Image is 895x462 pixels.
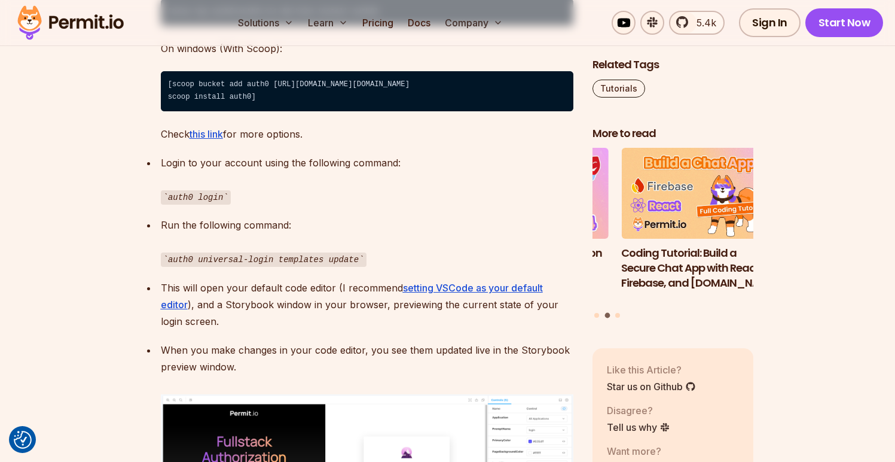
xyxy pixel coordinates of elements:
div: Posts [592,148,754,320]
a: Sign In [739,8,801,37]
p: When you make changes in your code editor, you see them updated live in the Storybook preview win... [161,342,573,375]
button: Go to slide 3 [615,313,620,318]
li: 1 of 3 [447,148,609,306]
img: Permit logo [12,2,129,43]
img: Revisit consent button [14,431,32,449]
a: this link [190,128,223,140]
h3: Implement RBAC Authorization in a NestJS: Full Guide [447,246,609,276]
button: Solutions [233,11,298,35]
img: Coding Tutorial: Build a Secure Chat App with React, Firebase, and Permit.io [621,148,783,239]
a: setting VSCode as your default editor [161,282,543,311]
code: [scoop bucket add auth0 [URL][DOMAIN_NAME][DOMAIN_NAME] ⁠scoop install auth0] [161,71,573,111]
span: 5.4k [689,16,716,30]
p: Run the following command: [161,217,573,268]
h2: Related Tags [592,57,754,72]
code: auth0 login [161,190,231,205]
button: Go to slide 2 [604,313,610,318]
a: Coding Tutorial: Build a Secure Chat App with React, Firebase, and Permit.ioCoding Tutorial: Buil... [621,148,783,306]
button: Go to slide 1 [594,313,599,318]
a: Start Now [805,8,884,37]
p: Like this Article? [607,363,696,377]
p: Login to your account using the following command: [161,154,573,205]
p: This will open your default code editor (I recommend ), and a Storybook window in your browser, p... [161,279,573,330]
h2: More to read [592,126,754,141]
li: 2 of 3 [621,148,783,306]
a: 5.4k [669,11,725,35]
button: Consent Preferences [14,431,32,449]
p: Check for more options. [161,126,573,142]
a: Docs [403,11,435,35]
a: Tutorials [592,80,645,98]
a: Tell us why [607,420,670,434]
a: Pricing [358,11,398,35]
h3: Coding Tutorial: Build a Secure Chat App with React, Firebase, and [DOMAIN_NAME] [621,246,783,290]
button: Learn [303,11,353,35]
p: On windows (With Scoop): [161,40,573,57]
button: Company [440,11,508,35]
p: Disagree? [607,403,670,418]
a: Star us on Github [607,379,696,394]
p: Want more? [607,444,700,458]
code: auth0 universal-login templates update [161,253,366,267]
